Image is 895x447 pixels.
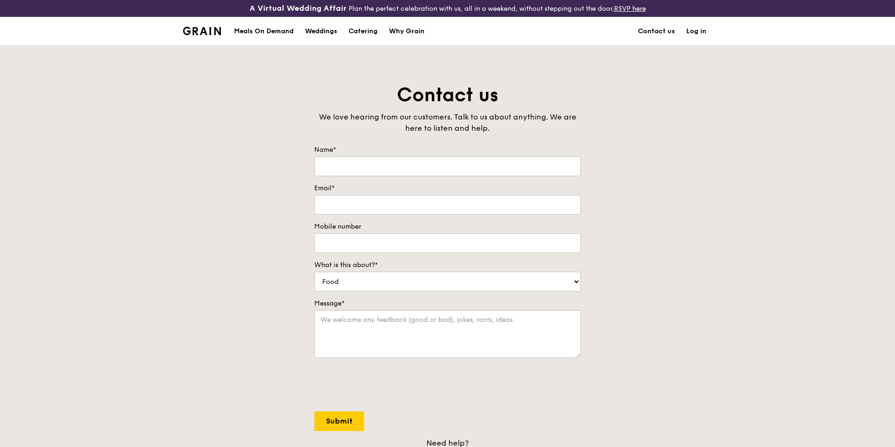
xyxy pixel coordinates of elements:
label: Message* [314,299,581,308]
h1: Contact us [314,82,581,108]
a: RSVP here [614,5,646,13]
img: Grain [183,27,221,35]
iframe: reCAPTCHA [314,367,457,404]
div: Why Grain [389,17,425,45]
label: What is this about?* [314,261,581,270]
div: Catering [349,17,378,45]
label: Email* [314,184,581,193]
a: Catering [343,17,383,45]
input: Submit [314,411,364,431]
a: Contact us [632,17,681,45]
div: Meals On Demand [234,17,294,45]
a: Log in [681,17,712,45]
a: Weddings [299,17,343,45]
label: Mobile number [314,222,581,231]
h3: A Virtual Wedding Affair [250,4,347,13]
div: Plan the perfect celebration with us, all in a weekend, without stepping out the door. [177,4,718,13]
a: GrainGrain [183,16,221,45]
label: Name* [314,145,581,155]
a: Why Grain [383,17,430,45]
div: Weddings [305,17,337,45]
div: We love hearing from our customers. Talk to us about anything. We are here to listen and help. [314,112,581,134]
